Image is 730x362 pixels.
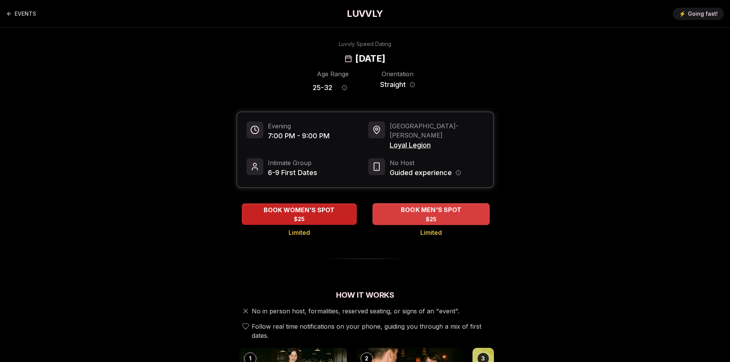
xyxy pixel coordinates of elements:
h2: How It Works [236,290,494,300]
span: Straight [380,79,406,90]
span: BOOK MEN'S SPOT [399,205,463,215]
div: Age Range [313,69,353,79]
button: BOOK MEN'S SPOT - Limited [372,203,490,225]
a: Back to events [6,6,36,21]
span: 6-9 First Dates [268,167,317,178]
span: Loyal Legion [390,140,484,151]
a: LUVVLY [347,8,383,20]
span: Limited [289,228,310,237]
span: Guided experience [390,167,452,178]
span: Evening [268,121,330,131]
button: Host information [456,170,461,175]
span: No in person host, formalities, reserved seating, or signs of an "event". [252,306,459,316]
div: Orientation [377,69,418,79]
button: Orientation information [410,82,415,87]
span: [GEOGRAPHIC_DATA] - [PERSON_NAME] [390,121,484,140]
span: No Host [390,158,461,167]
span: Going fast! [688,10,718,18]
span: Intimate Group [268,158,317,167]
span: 25 - 32 [313,82,332,93]
button: Age range information [336,79,353,96]
h2: [DATE] [355,52,385,65]
span: 7:00 PM - 9:00 PM [268,131,330,141]
span: BOOK WOMEN'S SPOT [262,205,336,215]
span: $25 [294,215,305,223]
span: $25 [425,215,436,223]
span: Limited [420,228,442,237]
span: Follow real time notifications on your phone, guiding you through a mix of first dates. [252,322,491,340]
button: BOOK WOMEN'S SPOT - Limited [242,203,357,225]
span: ⚡️ [679,10,686,18]
div: Luvvly Speed Dating [339,40,391,48]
